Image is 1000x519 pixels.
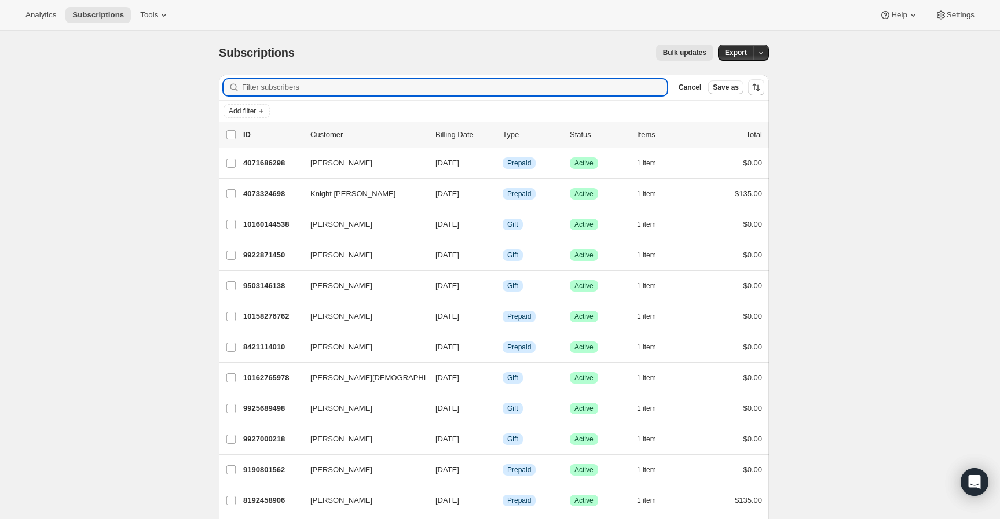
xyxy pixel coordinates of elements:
[310,157,372,169] span: [PERSON_NAME]
[243,372,301,384] p: 10162765978
[243,219,301,230] p: 10160144538
[637,129,695,141] div: Items
[637,216,669,233] button: 1 item
[743,312,762,321] span: $0.00
[243,311,301,322] p: 10158276762
[243,492,762,509] div: 8192458906[PERSON_NAME][DATE]InfoPrepaidSuccessActive1 item$135.00
[219,46,295,59] span: Subscriptions
[310,249,372,261] span: [PERSON_NAME]
[503,129,561,141] div: Type
[637,435,656,444] span: 1 item
[243,129,762,141] div: IDCustomerBilling DateTypeStatusItemsTotal
[743,281,762,290] span: $0.00
[243,278,762,294] div: 9503146138[PERSON_NAME][DATE]InfoGiftSuccessActive1 item$0.00
[224,104,270,118] button: Add filter
[435,129,493,141] p: Billing Date
[656,45,713,61] button: Bulk updates
[243,129,301,141] p: ID
[574,312,594,321] span: Active
[637,370,669,386] button: 1 item
[243,462,762,478] div: 9190801562[PERSON_NAME][DATE]InfoPrepaidSuccessActive1 item$0.00
[574,496,594,505] span: Active
[570,129,628,141] p: Status
[303,307,419,326] button: [PERSON_NAME]
[637,220,656,229] span: 1 item
[435,496,459,505] span: [DATE]
[674,80,706,94] button: Cancel
[637,251,656,260] span: 1 item
[637,431,669,447] button: 1 item
[310,464,372,476] span: [PERSON_NAME]
[310,341,372,353] span: [PERSON_NAME]
[435,312,459,321] span: [DATE]
[72,10,124,20] span: Subscriptions
[574,404,594,413] span: Active
[743,343,762,351] span: $0.00
[718,45,754,61] button: Export
[574,251,594,260] span: Active
[303,338,419,356] button: [PERSON_NAME]
[574,281,594,290] span: Active
[243,247,762,263] div: 9922871450[PERSON_NAME][DATE]InfoGiftSuccessActive1 item$0.00
[637,281,656,290] span: 1 item
[507,159,531,168] span: Prepaid
[243,155,762,171] div: 4071686298[PERSON_NAME][DATE]InfoPrepaidSuccessActive1 item$0.00
[947,10,975,20] span: Settings
[637,462,669,478] button: 1 item
[303,185,419,203] button: Knight [PERSON_NAME]
[679,83,701,92] span: Cancel
[243,308,762,325] div: 10158276762[PERSON_NAME][DATE]InfoPrepaidSuccessActive1 item$0.00
[310,372,456,384] span: [PERSON_NAME][DEMOGRAPHIC_DATA]
[961,468,988,496] div: Open Intercom Messenger
[574,189,594,198] span: Active
[637,278,669,294] button: 1 item
[743,465,762,474] span: $0.00
[507,404,518,413] span: Gift
[25,10,56,20] span: Analytics
[507,373,518,382] span: Gift
[574,220,594,229] span: Active
[637,247,669,263] button: 1 item
[243,370,762,386] div: 10162765978[PERSON_NAME][DEMOGRAPHIC_DATA][DATE]InfoGiftSuccessActive1 item$0.00
[310,403,372,414] span: [PERSON_NAME]
[435,251,459,259] span: [DATE]
[303,246,419,264] button: [PERSON_NAME]
[303,277,419,295] button: [PERSON_NAME]
[507,496,531,505] span: Prepaid
[303,154,419,172] button: [PERSON_NAME]
[507,435,518,444] span: Gift
[574,435,594,444] span: Active
[637,159,656,168] span: 1 item
[637,339,669,355] button: 1 item
[310,433,372,445] span: [PERSON_NAME]
[637,496,656,505] span: 1 item
[140,10,158,20] span: Tools
[743,404,762,413] span: $0.00
[637,312,656,321] span: 1 item
[243,186,762,202] div: 4073324698Knight [PERSON_NAME][DATE]InfoPrepaidSuccessActive1 item$135.00
[507,465,531,474] span: Prepaid
[243,341,301,353] p: 8421114010
[637,465,656,474] span: 1 item
[637,155,669,171] button: 1 item
[303,215,419,234] button: [PERSON_NAME]
[310,311,372,322] span: [PERSON_NAME]
[243,433,301,445] p: 9927000218
[303,369,419,387] button: [PERSON_NAME][DEMOGRAPHIC_DATA]
[243,280,301,292] p: 9503146138
[507,281,518,290] span: Gift
[435,159,459,167] span: [DATE]
[735,189,762,198] span: $135.00
[574,373,594,382] span: Active
[243,431,762,447] div: 9927000218[PERSON_NAME][DATE]InfoGiftSuccessActive1 item$0.00
[243,339,762,355] div: 8421114010[PERSON_NAME][DATE]InfoPrepaidSuccessActive1 item$0.00
[310,129,426,141] p: Customer
[435,281,459,290] span: [DATE]
[574,159,594,168] span: Active
[637,189,656,198] span: 1 item
[637,308,669,325] button: 1 item
[507,189,531,198] span: Prepaid
[507,343,531,352] span: Prepaid
[229,106,256,116] span: Add filter
[243,188,301,200] p: 4073324698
